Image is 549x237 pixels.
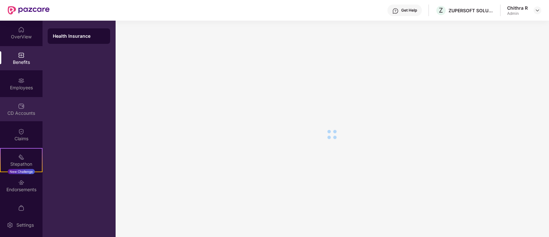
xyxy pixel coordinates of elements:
[392,8,399,14] img: svg+xml;base64,PHN2ZyBpZD0iSGVscC0zMngzMiIgeG1sbnM9Imh0dHA6Ly93d3cudzMub3JnLzIwMDAvc3ZnIiB3aWR0aD...
[18,103,24,109] img: svg+xml;base64,PHN2ZyBpZD0iQ0RfQWNjb3VudHMiIGRhdGEtbmFtZT0iQ0QgQWNjb3VudHMiIHhtbG5zPSJodHRwOi8vd3...
[8,169,35,174] div: New Challenge
[1,161,42,167] div: Stepathon
[18,179,24,186] img: svg+xml;base64,PHN2ZyBpZD0iRW5kb3JzZW1lbnRzIiB4bWxucz0iaHR0cDovL3d3dy53My5vcmcvMjAwMC9zdmciIHdpZH...
[18,52,24,58] img: svg+xml;base64,PHN2ZyBpZD0iQmVuZWZpdHMiIHhtbG5zPSJodHRwOi8vd3d3LnczLm9yZy8yMDAwL3N2ZyIgd2lkdGg9Ij...
[18,154,24,160] img: svg+xml;base64,PHN2ZyB4bWxucz0iaHR0cDovL3d3dy53My5vcmcvMjAwMC9zdmciIHdpZHRoPSIyMSIgaGVpZ2h0PSIyMC...
[507,5,528,11] div: Chithra R
[8,6,50,15] img: New Pazcare Logo
[401,8,417,13] div: Get Help
[18,26,24,33] img: svg+xml;base64,PHN2ZyBpZD0iSG9tZSIgeG1sbnM9Imh0dHA6Ly93d3cudzMub3JnLzIwMDAvc3ZnIiB3aWR0aD0iMjAiIG...
[14,222,36,228] div: Settings
[7,222,13,228] img: svg+xml;base64,PHN2ZyBpZD0iU2V0dGluZy0yMHgyMCIgeG1sbnM9Imh0dHA6Ly93d3cudzMub3JnLzIwMDAvc3ZnIiB3aW...
[18,128,24,135] img: svg+xml;base64,PHN2ZyBpZD0iQ2xhaW0iIHhtbG5zPSJodHRwOi8vd3d3LnczLm9yZy8yMDAwL3N2ZyIgd2lkdGg9IjIwIi...
[18,205,24,211] img: svg+xml;base64,PHN2ZyBpZD0iTXlfT3JkZXJzIiBkYXRhLW5hbWU9Ik15IE9yZGVycyIgeG1sbnM9Imh0dHA6Ly93d3cudz...
[449,7,494,14] div: ZUPERSOFT SOLUTIONS PRIVATE LIMITED
[53,33,105,39] div: Health Insurance
[18,77,24,84] img: svg+xml;base64,PHN2ZyBpZD0iRW1wbG95ZWVzIiB4bWxucz0iaHR0cDovL3d3dy53My5vcmcvMjAwMC9zdmciIHdpZHRoPS...
[439,6,443,14] span: Z
[507,11,528,16] div: Admin
[535,8,540,13] img: svg+xml;base64,PHN2ZyBpZD0iRHJvcGRvd24tMzJ4MzIiIHhtbG5zPSJodHRwOi8vd3d3LnczLm9yZy8yMDAwL3N2ZyIgd2...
